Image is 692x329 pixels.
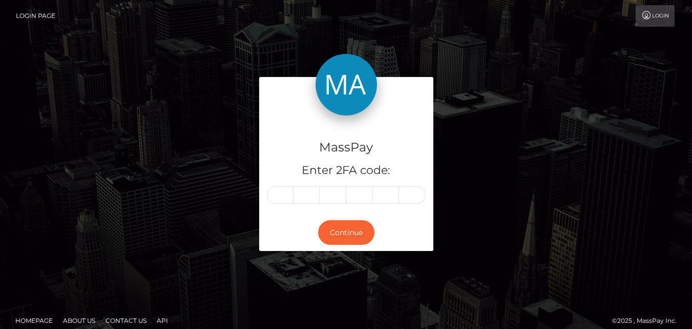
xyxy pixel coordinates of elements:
a: Contact Us [101,313,151,328]
button: Continue [318,220,374,245]
img: MassPay [316,54,377,115]
a: Login [636,5,675,27]
a: About Us [59,313,99,328]
h4: MassPay [267,139,426,157]
h5: Enter 2FA code: [267,163,426,179]
div: © 2025 , MassPay Inc. [612,315,684,326]
a: Login Page [16,5,55,27]
a: API [153,313,172,328]
a: Homepage [11,313,57,328]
